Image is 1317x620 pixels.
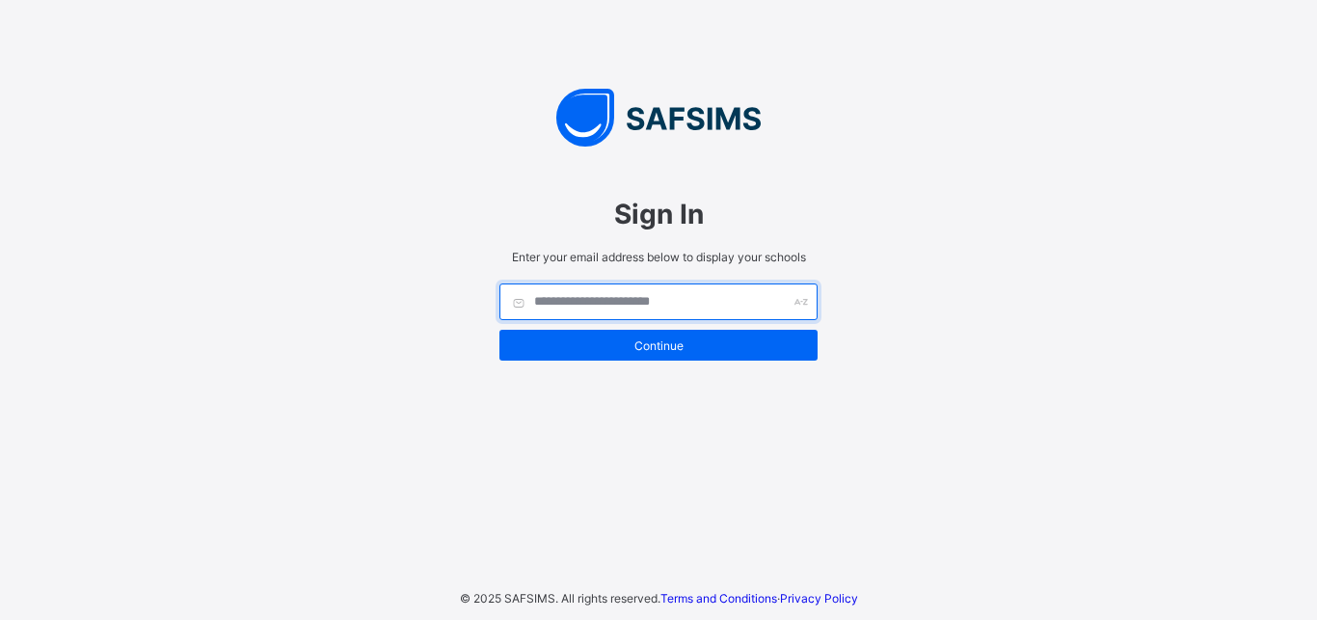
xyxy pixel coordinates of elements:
span: Enter your email address below to display your schools [499,250,818,264]
img: SAFSIMS Logo [480,89,837,147]
a: Terms and Conditions [660,591,777,606]
span: Sign In [499,198,818,230]
a: Privacy Policy [780,591,858,606]
span: · [660,591,858,606]
span: © 2025 SAFSIMS. All rights reserved. [460,591,660,606]
span: Continue [514,338,803,353]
